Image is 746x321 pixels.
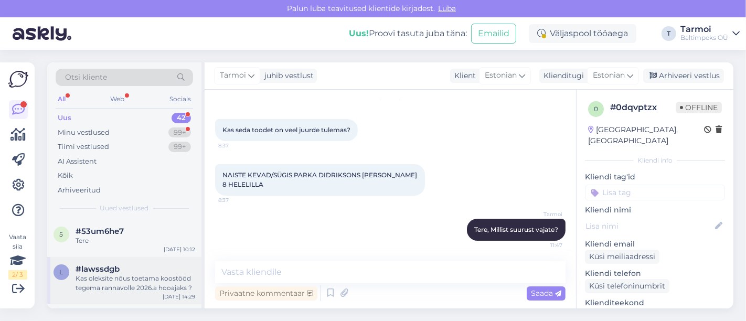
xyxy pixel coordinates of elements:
div: [GEOGRAPHIC_DATA], [GEOGRAPHIC_DATA] [588,124,704,146]
span: 5 [60,230,63,238]
p: Kliendi telefon [585,268,725,279]
div: Klienditugi [539,70,584,81]
div: Tere [76,236,195,245]
p: Kliendi tag'id [585,172,725,183]
div: Väljaspool tööaega [529,24,636,43]
span: Estonian [485,70,517,81]
span: Kas seda toodet on veel juurde tulemas? [222,126,350,134]
div: Tiimi vestlused [58,142,109,152]
span: 11:47 [523,241,562,249]
div: Vaata siia [8,232,27,280]
div: 99+ [168,127,191,138]
div: juhib vestlust [260,70,314,81]
b: Uus! [349,28,369,38]
div: Privaatne kommentaar [215,286,317,301]
div: Web [109,92,127,106]
span: NAISTE KEVAD/SÜGIS PARKA DIDRIKSONS [PERSON_NAME] 8 HELELILLA [222,171,419,188]
div: Kas oleksite nõus toetama koostööd tegema rannavolle 2026.a hooajaks ? [76,274,195,293]
div: Küsi telefoninumbrit [585,279,669,293]
div: Arhiveeritud [58,185,101,196]
span: 8:37 [218,196,258,204]
a: TarmoiBaltimpeks OÜ [680,25,740,42]
div: Proovi tasuta juba täna: [349,27,467,40]
div: AI Assistent [58,156,97,167]
span: 8:37 [218,142,258,149]
div: Kõik [58,170,73,181]
div: Tarmoi [680,25,728,34]
p: Klienditeekond [585,297,725,308]
div: [DATE] 14:29 [163,293,195,301]
p: Kliendi email [585,239,725,250]
span: Uued vestlused [100,204,149,213]
span: Offline [676,102,722,113]
span: Tarmoi [523,210,562,218]
div: Klient [450,70,476,81]
span: #53um6he7 [76,227,124,236]
span: #lawssdgb [76,264,120,274]
div: Baltimpeks OÜ [680,34,728,42]
div: All [56,92,68,106]
div: 2 / 3 [8,270,27,280]
span: Saada [531,288,561,298]
span: Otsi kliente [65,72,107,83]
span: Estonian [593,70,625,81]
div: Kliendi info [585,156,725,165]
img: Askly Logo [8,71,28,88]
span: Luba [435,4,459,13]
div: Minu vestlused [58,127,110,138]
div: 99+ [168,142,191,152]
div: T [662,26,676,41]
div: Uus [58,113,71,123]
div: [DATE] 10:12 [164,245,195,253]
span: Tarmoi [220,70,246,81]
span: Tere, Millist suurust vajate? [474,226,558,233]
input: Lisa nimi [585,220,713,232]
div: Arhiveeri vestlus [643,69,724,83]
div: # 0dqvptzx [610,101,676,114]
span: 0 [594,105,598,113]
div: Küsi meiliaadressi [585,250,659,264]
span: l [60,268,63,276]
input: Lisa tag [585,185,725,200]
div: 42 [172,113,191,123]
div: Socials [167,92,193,106]
button: Emailid [471,24,516,44]
p: Kliendi nimi [585,205,725,216]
